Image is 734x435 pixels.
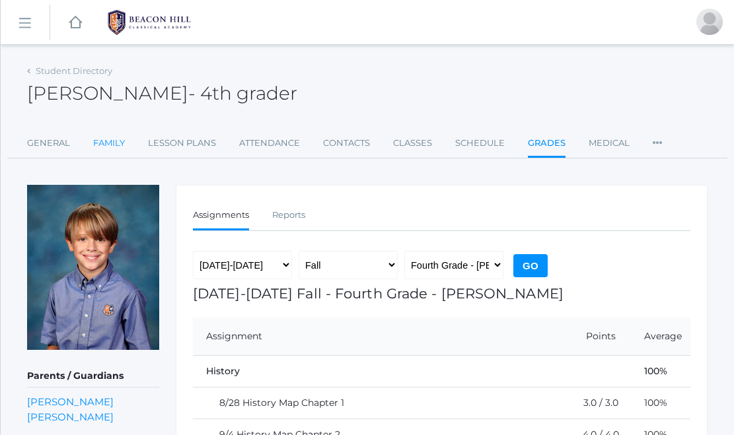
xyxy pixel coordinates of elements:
[27,409,114,424] a: [PERSON_NAME]
[27,130,70,156] a: General
[27,365,159,387] h5: Parents / Guardians
[239,130,300,156] a: Attendance
[27,394,114,409] a: [PERSON_NAME]
[696,9,723,35] div: Sarah Crosby
[148,130,216,156] a: Lesson Plans
[393,130,432,156] a: Classes
[188,82,297,104] span: - 4th grader
[589,130,630,156] a: Medical
[193,387,562,419] td: 8/28 History Map Chapter 1
[528,130,566,158] a: Grades
[631,318,690,356] th: Average
[193,202,249,230] a: Assignments
[36,65,112,76] a: Student Directory
[513,254,548,277] input: Go
[193,318,562,356] th: Assignment
[272,202,305,228] a: Reports
[562,387,631,419] td: 3.0 / 3.0
[100,6,199,39] img: 1_BHCALogos-05.png
[631,387,690,419] td: 100%
[27,185,159,350] img: Jack Crosby
[631,356,690,387] td: 100%
[455,130,505,156] a: Schedule
[323,130,370,156] a: Contacts
[93,130,125,156] a: Family
[27,83,297,104] h2: [PERSON_NAME]
[193,286,690,301] h1: [DATE]-[DATE] Fall - Fourth Grade - [PERSON_NAME]
[562,318,631,356] th: Points
[206,365,240,377] span: History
